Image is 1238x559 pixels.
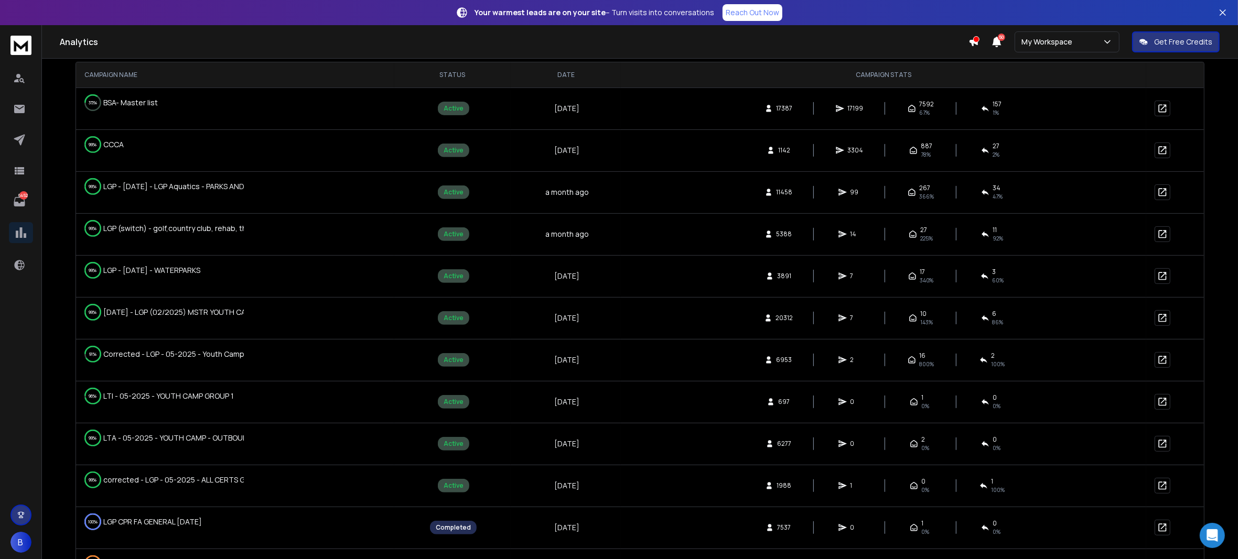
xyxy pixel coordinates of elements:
td: [DATE] [511,465,621,507]
span: 1 [850,481,860,490]
div: Active [438,479,469,492]
td: a month ago [511,171,621,213]
span: 0% [993,528,1000,536]
td: LGP - [DATE] - WATERPARKS [76,256,244,285]
span: 50 [998,34,1005,41]
span: 225 % [920,234,933,243]
strong: Your warmest leads are on your site [475,7,606,17]
td: Corrected - LGP - 05-2025 - Youth Camp Group 1 [76,339,244,369]
p: 35 % [89,97,97,108]
span: 6277 [777,440,791,448]
h1: Analytics [60,36,968,48]
span: 17199 [847,104,863,113]
span: 17387 [776,104,792,113]
th: CAMPAIGN NAME [76,62,394,87]
th: CAMPAIGN STATS [621,62,1146,87]
td: LGP CPR FA GENERAL [DATE] [76,507,244,536]
span: 1 [921,519,923,528]
p: 99 % [89,433,97,443]
span: 7 [850,272,860,280]
span: 1 [921,393,923,402]
span: 143 % [920,318,933,326]
span: 10 [920,310,927,318]
span: 27 [993,142,999,150]
span: 1 % [993,108,999,117]
span: 34 [993,184,1000,192]
p: 99 % [89,475,97,485]
span: 11 [993,226,997,234]
span: 157 [993,100,1002,108]
div: Active [438,102,469,115]
td: [DATE] [511,87,621,129]
span: 6 [993,310,997,318]
td: corrected - LGP - 05-2025 - ALL CERTS GENERAL [76,465,244,495]
span: 0 [993,519,997,528]
span: 99 [850,188,860,196]
td: [DATE] [511,255,621,297]
span: 78 % [921,150,931,159]
td: [DATE] [511,507,621,549]
td: LGP - [DATE] - LGP Aquatics - PARKS AND REC [76,172,244,201]
div: Active [438,269,469,283]
span: 1142 [778,146,790,155]
span: 2 [921,435,925,444]
p: 6452 [19,191,28,200]
td: LTI - 05-2025 - YOUTH CAMP GROUP 1 [76,381,244,411]
button: Get Free Credits [1132,31,1220,52]
span: 14 [850,230,860,238]
span: 800 % [919,360,934,368]
span: 0% [921,444,929,452]
span: 267 [919,184,930,192]
th: DATE [511,62,621,87]
span: 3304 [847,146,863,155]
div: Active [438,185,469,199]
span: 0 [993,393,997,402]
span: 20312 [776,314,793,322]
span: B [10,532,31,553]
span: 5388 [776,230,792,238]
td: a month ago [511,213,621,255]
span: 17 [920,268,925,276]
p: 91 % [89,349,96,359]
p: 99 % [89,181,97,192]
div: Active [438,227,469,241]
td: BSA- Master list [76,88,244,117]
span: 0% [993,444,1000,452]
span: 7537 [777,523,791,532]
span: 2 % [993,150,999,159]
p: 99 % [89,307,97,317]
div: Active [438,437,469,451]
th: STATUS [394,62,511,87]
td: LTA - 05-2025 - YOUTH CAMP - OUTBOUND MARKETING GROUP 1 [76,423,244,453]
span: 3 [992,268,996,276]
span: 1988 [777,481,791,490]
td: [DATE] [511,297,621,339]
span: 697 [778,398,790,406]
span: 0% [921,528,929,536]
span: 11458 [776,188,792,196]
div: Active [438,395,469,409]
span: 47 % [993,192,1003,201]
td: CCCA [76,130,244,159]
span: 0 [921,477,925,486]
p: 100 % [88,517,98,527]
span: 1 [991,477,993,486]
span: 86 % [993,318,1004,326]
span: 0 [993,435,997,444]
div: Open Intercom Messenger [1200,523,1225,548]
td: [DATE] [511,381,621,423]
div: Active [438,353,469,367]
span: 0 % [921,486,929,494]
div: Active [438,144,469,157]
p: My Workspace [1021,37,1076,47]
span: 340 % [920,276,934,284]
td: LGP (switch) - golf,country club, rehab, therapy, assisted living-swimming-pool - [DATE] [76,214,244,243]
span: 7592 [919,100,934,108]
span: 100 % [991,486,1005,494]
span: 0% [993,402,1000,410]
p: 99 % [89,265,97,276]
img: logo [10,36,31,55]
td: [DATE] [511,339,621,381]
td: [DATE] [511,423,621,465]
p: Reach Out Now [726,7,779,18]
